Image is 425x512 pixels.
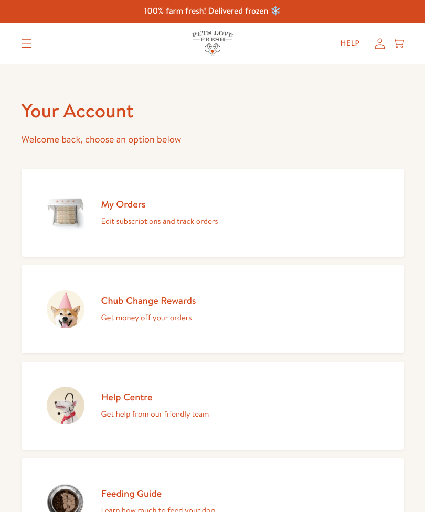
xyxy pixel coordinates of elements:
[101,311,196,324] p: Get money off your orders
[22,98,404,123] h1: Your Account
[13,30,40,57] summary: Translation missing: en.sections.header.menu
[22,265,404,353] a: Chub Change Rewards Get money off your orders
[101,487,215,499] h2: Feeding Guide
[192,31,233,56] img: Pets Love Fresh
[373,463,415,502] iframe: Gorgias live chat messenger
[332,33,368,54] a: Help
[101,214,218,228] p: Edit subscriptions and track orders
[22,362,404,450] a: Help Centre Get help from our friendly team
[101,390,209,403] h2: Help Centre
[101,294,196,307] h2: Chub Change Rewards
[22,169,404,257] a: My Orders Edit subscriptions and track orders
[101,198,218,210] h2: My Orders
[101,407,209,421] p: Get help from our friendly team
[22,132,404,148] p: Welcome back, choose an option below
